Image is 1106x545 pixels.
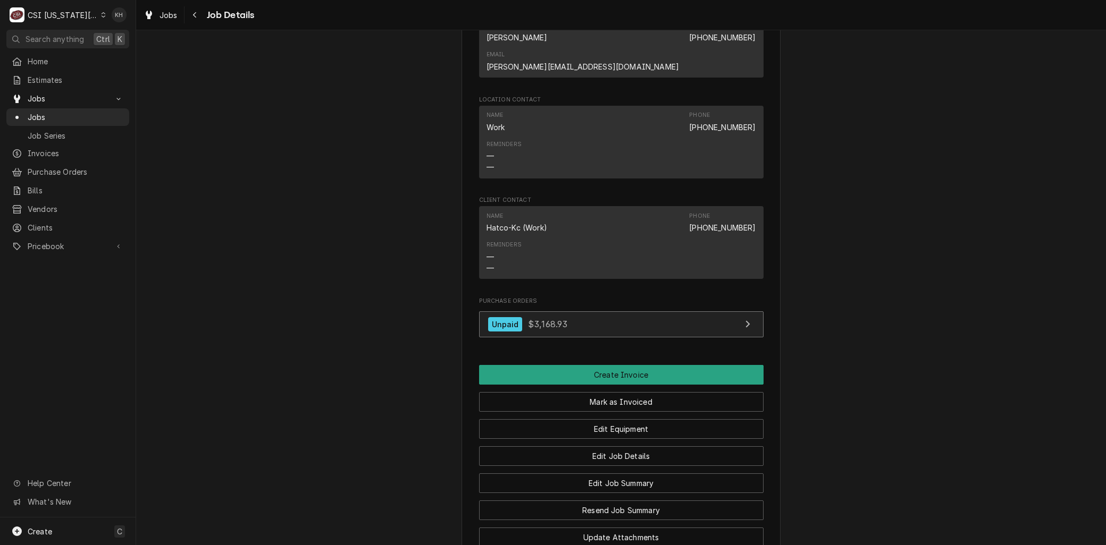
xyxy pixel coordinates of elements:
a: Home [6,53,129,70]
a: Go to What's New [6,493,129,510]
span: Invoices [28,148,124,159]
button: Edit Equipment [479,419,764,439]
div: Button Group Row [479,385,764,412]
span: What's New [28,496,123,507]
span: Help Center [28,478,123,489]
div: Unpaid [488,317,523,331]
div: Button Group Row [479,412,764,439]
div: Button Group Row [479,439,764,466]
div: CSI Kansas City's Avatar [10,7,24,22]
span: Create [28,527,52,536]
span: K [118,33,122,45]
div: — [487,161,494,173]
div: Name [487,22,548,43]
span: Bills [28,185,124,196]
button: Create Invoice [479,365,764,385]
div: — [487,150,494,161]
span: Job Details [204,8,255,22]
div: CSI [US_STATE][GEOGRAPHIC_DATA] [28,10,98,21]
span: Clients [28,222,124,233]
div: C [10,7,24,22]
span: Location Contact [479,96,764,104]
div: Location Contact List [479,106,764,183]
div: Reminders [487,241,522,249]
div: Hatco-Kc (Work) [487,222,547,233]
div: Contact [479,16,764,78]
span: Jobs [28,112,124,123]
a: [PERSON_NAME][EMAIL_ADDRESS][DOMAIN_NAME] [487,62,680,71]
div: Job Contact [479,6,764,82]
a: Job Series [6,127,129,144]
span: Job Series [28,130,124,141]
span: Estimates [28,74,124,86]
div: Phone [689,212,756,233]
button: Edit Job Summary [479,473,764,493]
a: Invoices [6,144,129,162]
div: Name [487,111,504,120]
div: Client Contact List [479,206,764,284]
div: Purchase Orders [479,297,764,343]
div: Phone [689,22,756,43]
div: Button Group Row [479,365,764,385]
div: Phone [689,212,710,220]
div: Name [487,111,505,132]
a: [PHONE_NUMBER] [689,123,756,132]
span: Ctrl [96,33,110,45]
a: Jobs [6,108,129,126]
a: [PHONE_NUMBER] [689,223,756,232]
div: Client Contact [479,196,764,284]
button: Resend Job Summary [479,500,764,520]
div: Button Group Row [479,466,764,493]
div: Kyley Hunnicutt's Avatar [112,7,127,22]
span: Jobs [28,93,108,104]
button: Search anythingCtrlK [6,30,129,48]
a: Go to Jobs [6,90,129,107]
div: Reminders [487,140,522,149]
a: Purchase Orders [6,163,129,181]
div: Job Contact List [479,16,764,82]
a: Bills [6,182,129,199]
div: Phone [689,111,710,120]
button: Navigate back [187,6,204,23]
div: Email [487,50,505,59]
div: — [487,262,494,274]
button: Mark as Invoiced [479,392,764,412]
span: $3,168.93 [528,319,567,329]
div: Button Group Row [479,493,764,520]
div: Reminders [487,241,522,273]
a: [PHONE_NUMBER] [689,33,756,42]
span: Vendors [28,203,124,215]
a: Jobs [139,6,182,24]
span: Home [28,56,124,67]
div: Contact [479,106,764,178]
div: KH [112,7,127,22]
div: Contact [479,206,764,279]
div: Name [487,212,547,233]
span: Search anything [26,33,84,45]
div: Reminders [487,140,522,173]
a: Go to Help Center [6,474,129,492]
div: Phone [689,111,756,132]
span: C [117,526,122,537]
span: Purchase Orders [479,297,764,305]
div: [PERSON_NAME] [487,32,548,43]
button: Edit Job Details [479,446,764,466]
a: Go to Pricebook [6,237,129,255]
div: Work [487,122,505,133]
a: Clients [6,219,129,236]
div: — [487,251,494,262]
span: Client Contact [479,196,764,205]
a: Estimates [6,71,129,89]
span: Jobs [160,10,178,21]
div: Name [487,212,504,220]
span: Purchase Orders [28,166,124,177]
a: View Purchase Order [479,311,764,337]
a: Vendors [6,200,129,218]
div: Email [487,50,680,72]
span: Pricebook [28,241,108,252]
div: Location Contact [479,96,764,183]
